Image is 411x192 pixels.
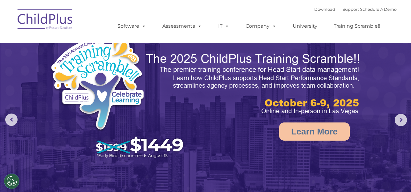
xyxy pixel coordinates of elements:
[314,7,335,12] a: Download
[111,20,152,32] a: Software
[212,20,235,32] a: IT
[343,7,359,12] a: Support
[310,129,411,192] iframe: Chat Widget
[279,122,350,141] a: Learn More
[328,20,386,32] a: Training Scramble!!
[14,5,76,36] img: ChildPlus by Procare Solutions
[310,129,411,192] div: Widget de chat
[239,20,283,32] a: Company
[360,7,397,12] a: Schedule A Demo
[314,7,397,12] font: |
[4,174,19,189] button: Cookies Settings
[156,20,208,32] a: Assessments
[287,20,324,32] a: University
